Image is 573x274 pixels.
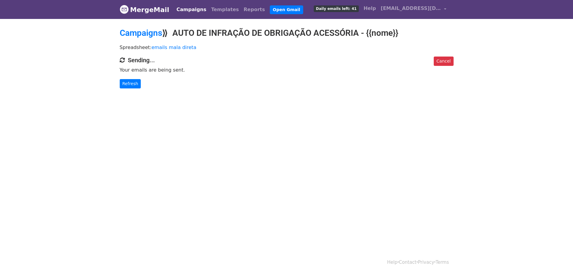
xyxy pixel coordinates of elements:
img: MergeMail logo [120,5,129,14]
a: [EMAIL_ADDRESS][DOMAIN_NAME] [378,2,449,17]
p: Your emails are being sent. [120,67,454,73]
a: Campaigns [174,4,209,16]
a: Help [361,2,378,14]
a: Privacy [418,260,434,265]
h4: Sending... [120,57,454,64]
h2: ⟫ AUTO DE INFRAÇÃO DE OBRIGAÇÃO ACESSÓRIA - {{nome}} [120,28,454,38]
a: Campaigns [120,28,162,38]
a: emails mala direta [152,45,196,50]
a: Daily emails left: 41 [311,2,361,14]
a: Refresh [120,79,141,88]
a: Help [387,260,397,265]
span: Daily emails left: 41 [314,5,359,12]
a: Reports [241,4,267,16]
p: Spreadsheet: [120,44,454,51]
span: [EMAIL_ADDRESS][DOMAIN_NAME] [381,5,441,12]
a: Templates [209,4,241,16]
a: MergeMail [120,3,169,16]
a: Open Gmail [270,5,303,14]
a: Contact [399,260,416,265]
a: Cancel [434,57,453,66]
a: Terms [436,260,449,265]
